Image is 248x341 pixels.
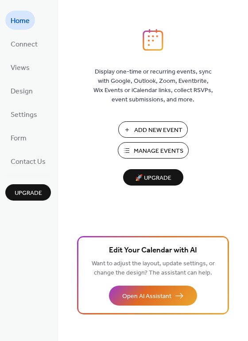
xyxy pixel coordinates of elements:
[5,151,51,170] a: Contact Us
[143,29,163,51] img: logo_icon.svg
[93,67,213,105] span: Display one-time or recurring events, sync with Google, Outlook, Zoom, Eventbrite, Wix Events or ...
[11,14,30,28] span: Home
[118,142,189,159] button: Manage Events
[11,108,37,122] span: Settings
[5,11,35,30] a: Home
[5,58,35,77] a: Views
[15,189,42,198] span: Upgrade
[11,155,46,169] span: Contact Us
[109,244,197,257] span: Edit Your Calendar with AI
[134,126,182,135] span: Add New Event
[11,38,38,51] span: Connect
[134,147,183,156] span: Manage Events
[118,121,188,138] button: Add New Event
[122,292,171,301] span: Open AI Assistant
[123,169,183,186] button: 🚀 Upgrade
[5,128,32,147] a: Form
[5,34,43,53] a: Connect
[109,286,197,306] button: Open AI Assistant
[92,258,215,279] span: Want to adjust the layout, update settings, or change the design? The assistant can help.
[11,85,33,98] span: Design
[11,61,30,75] span: Views
[5,81,38,100] a: Design
[11,132,27,145] span: Form
[5,105,43,124] a: Settings
[128,172,178,184] span: 🚀 Upgrade
[5,184,51,201] button: Upgrade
